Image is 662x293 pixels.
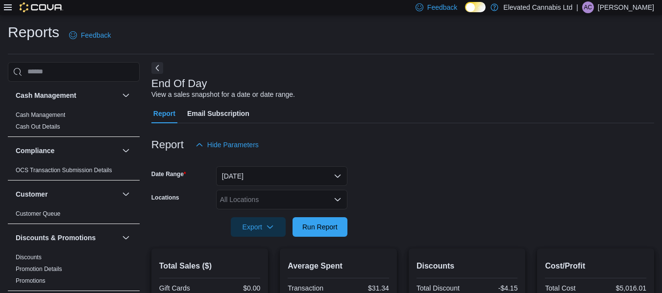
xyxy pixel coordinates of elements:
[545,260,646,272] h2: Cost/Profit
[288,260,389,272] h2: Average Spent
[417,284,465,292] div: Total Discount
[16,210,60,217] a: Customer Queue
[16,167,112,174] a: OCS Transaction Submission Details
[151,170,186,178] label: Date Range
[159,284,208,292] div: Gift Cards
[427,2,457,12] span: Feedback
[187,104,249,123] span: Email Subscription
[8,208,140,224] div: Customer
[153,104,175,123] span: Report
[207,140,259,150] span: Hide Parameters
[16,146,118,156] button: Compliance
[237,217,280,237] span: Export
[212,284,260,292] div: $0.00
[120,90,132,101] button: Cash Management
[151,194,179,202] label: Locations
[8,251,140,291] div: Discounts & Promotions
[16,233,118,243] button: Discounts & Promotions
[16,146,54,156] h3: Compliance
[598,1,654,13] p: [PERSON_NAME]
[16,90,118,100] button: Cash Management
[417,260,518,272] h2: Discounts
[341,284,389,292] div: $31.34
[151,62,163,74] button: Next
[465,2,486,12] input: Dark Mode
[469,284,517,292] div: -$4.15
[120,232,132,244] button: Discounts & Promotions
[293,217,347,237] button: Run Report
[576,1,578,13] p: |
[16,123,60,130] a: Cash Out Details
[302,222,338,232] span: Run Report
[503,1,572,13] p: Elevated Cannabis Ltd
[151,139,184,151] h3: Report
[16,111,65,119] span: Cash Management
[582,1,594,13] div: Ashley Carter
[16,253,42,261] span: Discounts
[334,196,342,203] button: Open list of options
[16,189,48,199] h3: Customer
[8,164,140,180] div: Compliance
[192,135,263,155] button: Hide Parameters
[16,265,62,273] span: Promotion Details
[151,90,295,100] div: View a sales snapshot for a date or date range.
[16,123,60,131] span: Cash Out Details
[216,166,347,186] button: [DATE]
[8,23,59,42] h1: Reports
[20,2,63,12] img: Cova
[16,210,60,218] span: Customer Queue
[16,112,65,118] a: Cash Management
[584,1,592,13] span: AC
[159,260,261,272] h2: Total Sales ($)
[120,145,132,157] button: Compliance
[16,254,42,261] a: Discounts
[65,25,115,45] a: Feedback
[8,109,140,136] div: Cash Management
[545,284,593,292] div: Total Cost
[598,284,646,292] div: $5,016.01
[81,30,111,40] span: Feedback
[120,188,132,200] button: Customer
[16,277,46,285] span: Promotions
[16,266,62,272] a: Promotion Details
[151,78,207,90] h3: End Of Day
[16,90,76,100] h3: Cash Management
[16,233,96,243] h3: Discounts & Promotions
[16,277,46,284] a: Promotions
[231,217,286,237] button: Export
[16,189,118,199] button: Customer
